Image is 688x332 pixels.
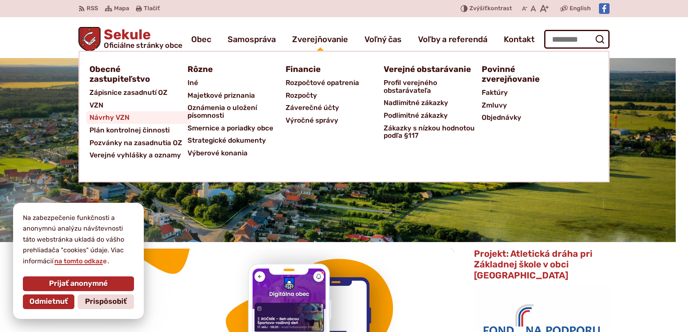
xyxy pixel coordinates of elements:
[469,5,512,12] span: kontrast
[78,27,101,52] img: Prejsť na domovskú stránku
[89,137,182,149] span: Pozvánky na zasadnutia OZ
[191,28,211,51] a: Obec
[364,28,402,51] a: Voľný čas
[384,96,448,109] span: Nadlimitné zákazky
[89,137,188,149] a: Pozvánky na zasadnutia OZ
[384,76,482,96] a: Profil verejného obstarávateľa
[78,294,134,309] button: Prispôsobiť
[482,99,580,112] a: Zmluvy
[89,62,178,86] a: Obecné zastupiteľstvo
[188,134,286,147] a: Strategické dokumenty
[188,62,213,76] span: Rôzne
[286,89,384,102] a: Rozpočty
[29,297,68,306] span: Odmietnuť
[78,27,182,52] a: Logo Sekule, prejsť na domovskú stránku.
[188,62,276,76] a: Rôzne
[286,62,321,76] span: Financie
[89,99,103,112] span: VZN
[482,62,570,86] a: Povinné zverejňovanie
[144,5,160,12] span: Tlačiť
[418,28,487,51] a: Voľby a referendá
[23,294,74,309] button: Odmietnuť
[228,28,276,51] a: Samospráva
[599,3,610,14] img: Prejsť na Facebook stránku
[89,111,130,124] span: Návrhy VZN
[89,124,170,137] span: Plán kontrolnej činnosti
[23,213,134,267] p: Na zabezpečenie funkčnosti a anonymnú analýzu návštevnosti táto webstránka ukladá do vášho prehli...
[469,5,487,12] span: Zvýšiť
[89,111,188,124] a: Návrhy VZN
[286,62,374,76] a: Financie
[85,297,127,306] span: Prispôsobiť
[286,114,384,127] a: Výročné správy
[504,28,535,51] a: Kontakt
[286,76,384,89] a: Rozpočtové opatrenia
[89,86,188,99] a: Zápisnice zasadnutí OZ
[89,124,188,137] a: Plán kontrolnej činnosti
[188,134,266,147] span: Strategické dokumenty
[188,122,273,135] span: Smernice a poriadky obce
[286,101,339,114] span: Záverečné účty
[188,147,248,159] span: Výberové konania
[101,28,182,49] h1: Sekule
[89,86,168,99] span: Zápisnice zasadnutí OZ
[188,89,286,102] a: Majetkové priznania
[384,122,482,142] a: Zákazky s nízkou hodnotou podľa §117
[384,62,472,76] a: Verejné obstarávanie
[188,122,286,135] a: Smernice a poriadky obce
[89,149,181,162] span: Verejné vyhlášky a oznamy
[188,147,286,159] a: Výberové konania
[384,62,471,76] span: Verejné obstarávanie
[104,42,182,49] span: Oficiálne stránky obce
[482,111,521,124] span: Objednávky
[482,99,507,112] span: Zmluvy
[384,109,448,122] span: Podlimitné zákazky
[114,4,129,13] span: Mapa
[482,86,580,99] a: Faktúry
[384,96,482,109] a: Nadlimitné zákazky
[286,114,338,127] span: Výročné správy
[188,89,255,102] span: Majetkové priznania
[23,276,134,291] button: Prijať anonymné
[384,109,482,122] a: Podlimitné zákazky
[568,4,592,13] a: English
[188,76,286,89] a: Iné
[482,111,580,124] a: Objednávky
[292,28,348,51] a: Zverejňovanie
[87,4,98,13] span: RSS
[188,76,198,89] span: Iné
[286,76,359,89] span: Rozpočtové opatrenia
[89,99,188,112] a: VZN
[286,101,384,114] a: Záverečné účty
[49,279,108,288] span: Prijať anonymné
[89,149,188,162] a: Verejné vyhlášky a oznamy
[570,4,591,13] span: English
[54,257,107,265] a: na tomto odkaze
[188,101,286,121] a: Oznámenia o uložení písomnosti
[482,86,508,99] span: Faktúry
[286,89,317,102] span: Rozpočty
[474,248,592,281] span: Projekt: Atletická dráha pri Základnej škole v obci [GEOGRAPHIC_DATA]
